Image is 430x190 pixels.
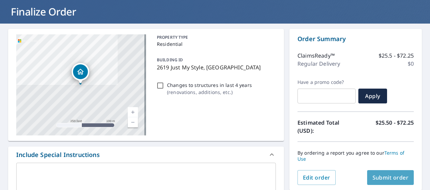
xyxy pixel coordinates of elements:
[72,63,89,84] div: Dropped pin, building 1, Residential property, 2619 Just My Style San Antonio, TX 78245
[167,89,252,96] p: ( renovations, additions, etc. )
[297,150,404,162] a: Terms of Use
[128,117,138,127] a: Current Level 17, Zoom Out
[16,150,100,159] div: Include Special Instructions
[297,52,335,60] p: ClaimsReady™
[157,57,183,63] p: BUILDING ID
[8,5,422,19] h1: Finalize Order
[297,60,340,68] p: Regular Delivery
[157,63,273,71] p: 2619 Just My Style, [GEOGRAPHIC_DATA]
[297,34,414,43] p: Order Summary
[408,60,414,68] p: $0
[8,147,284,163] div: Include Special Instructions
[303,174,330,181] span: Edit order
[157,40,273,47] p: Residential
[297,119,356,135] p: Estimated Total (USD):
[297,79,356,85] label: Have a promo code?
[297,170,336,185] button: Edit order
[297,150,414,162] p: By ordering a report you agree to our
[157,34,273,40] p: PROPERTY TYPE
[373,174,409,181] span: Submit order
[364,92,382,100] span: Apply
[376,119,414,135] p: $25.50 - $72.25
[367,170,414,185] button: Submit order
[128,107,138,117] a: Current Level 17, Zoom In
[358,89,387,103] button: Apply
[379,52,414,60] p: $25.5 - $72.25
[167,82,252,89] p: Changes to structures in last 4 years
